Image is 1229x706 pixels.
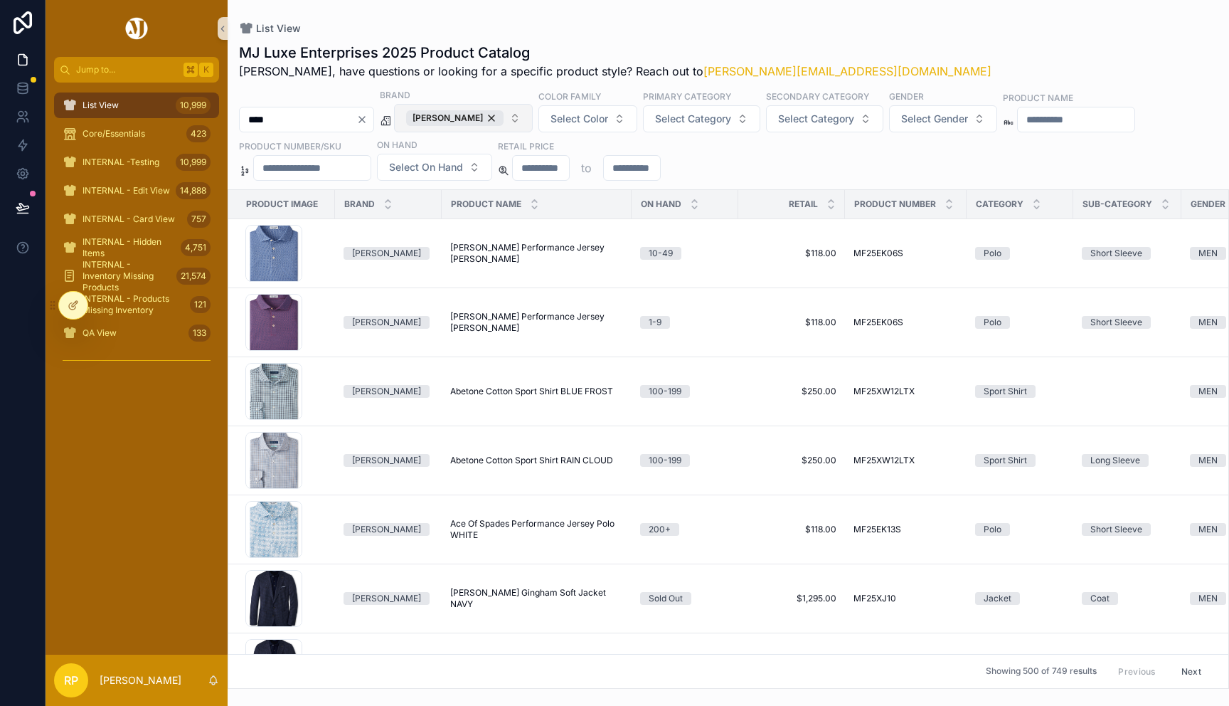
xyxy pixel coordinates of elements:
[984,523,1001,536] div: Polo
[975,385,1065,398] a: Sport Shirt
[853,524,958,535] a: MF25EK13S
[201,64,212,75] span: K
[1082,454,1173,467] a: Long Sleeve
[83,128,145,139] span: Core/Essentials
[538,105,637,132] button: Select Button
[1090,523,1142,536] div: Short Sleeve
[640,316,730,329] a: 1-9
[766,90,869,102] label: Secondary Category
[1198,523,1218,536] div: MEN
[83,327,117,339] span: QA View
[83,185,170,196] span: INTERNAL - Edit View
[246,199,318,210] span: Product Image
[83,236,175,259] span: INTERNAL - Hidden Items
[83,100,119,111] span: List View
[975,592,1065,605] a: Jacket
[853,386,915,397] span: MF25XW12LTX
[450,311,623,334] a: [PERSON_NAME] Performance Jersey [PERSON_NAME]
[1198,385,1218,398] div: MEN
[1082,247,1173,260] a: Short Sleeve
[176,268,211,285] div: 21,574
[54,57,219,83] button: Jump to...K
[1082,592,1173,605] a: Coat
[54,149,219,175] a: INTERNAL -Testing10,999
[450,386,613,397] span: Abetone Cotton Sport Shirt BLUE FROST
[649,385,681,398] div: 100-199
[352,316,421,329] div: [PERSON_NAME]
[1090,592,1110,605] div: Coat
[975,454,1065,467] a: Sport Shirt
[984,247,1001,260] div: Polo
[394,104,533,132] button: Select Button
[356,114,373,125] button: Clear
[344,523,433,536] a: [PERSON_NAME]
[389,160,463,174] span: Select On Hand
[649,247,673,260] div: 10-49
[450,518,623,541] a: Ace Of Spades Performance Jersey Polo WHITE
[239,21,301,36] a: List View
[344,454,433,467] a: [PERSON_NAME]
[889,90,924,102] label: Gender
[406,110,504,126] button: Unselect PETER_MILLAR
[747,524,836,535] span: $118.00
[853,524,901,535] span: MF25EK13S
[643,105,760,132] button: Select Button
[83,259,171,293] span: INTERNAL - Inventory Missing Products
[181,239,211,256] div: 4,751
[641,199,681,210] span: On Hand
[655,112,731,126] span: Select Category
[747,317,836,328] a: $118.00
[640,385,730,398] a: 100-199
[451,199,521,210] span: Product Name
[450,455,623,466] a: Abetone Cotton Sport Shirt RAIN CLOUD
[76,64,178,75] span: Jump to...
[747,593,836,604] a: $1,295.00
[853,248,958,259] a: MF25EK06S
[83,214,175,225] span: INTERNAL - Card View
[640,592,730,605] a: Sold Out
[984,592,1011,605] div: Jacket
[450,455,613,466] span: Abetone Cotton Sport Shirt RAIN CLOUD
[649,523,671,536] div: 200+
[377,138,417,151] label: On Hand
[176,182,211,199] div: 14,888
[853,455,958,466] a: MF25XW12LTX
[344,199,375,210] span: Brand
[747,248,836,259] a: $118.00
[176,97,211,114] div: 10,999
[1171,660,1211,683] button: Next
[100,673,181,687] p: [PERSON_NAME]
[640,454,730,467] a: 100-199
[853,317,958,328] a: MF25EK06S
[640,247,730,260] a: 10-49
[46,83,228,390] div: scrollable content
[975,523,1065,536] a: Polo
[352,592,421,605] div: [PERSON_NAME]
[123,17,150,40] img: App logo
[450,386,623,397] a: Abetone Cotton Sport Shirt BLUE FROST
[239,139,341,152] label: Product Number/SKU
[853,593,958,604] a: MF25XJ10
[352,454,421,467] div: [PERSON_NAME]
[352,385,421,398] div: [PERSON_NAME]
[853,386,958,397] a: MF25XW12LTX
[975,247,1065,260] a: Polo
[581,159,592,176] p: to
[187,211,211,228] div: 757
[853,248,903,259] span: MF25EK06S
[766,105,883,132] button: Select Button
[1198,316,1218,329] div: MEN
[1198,592,1218,605] div: MEN
[984,385,1027,398] div: Sport Shirt
[747,455,836,466] span: $250.00
[853,317,903,328] span: MF25EK06S
[344,592,433,605] a: [PERSON_NAME]
[498,139,554,152] label: Retail Price
[54,320,219,346] a: QA View133
[64,672,78,689] span: RP
[1198,454,1218,467] div: MEN
[83,157,159,168] span: INTERNAL -Testing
